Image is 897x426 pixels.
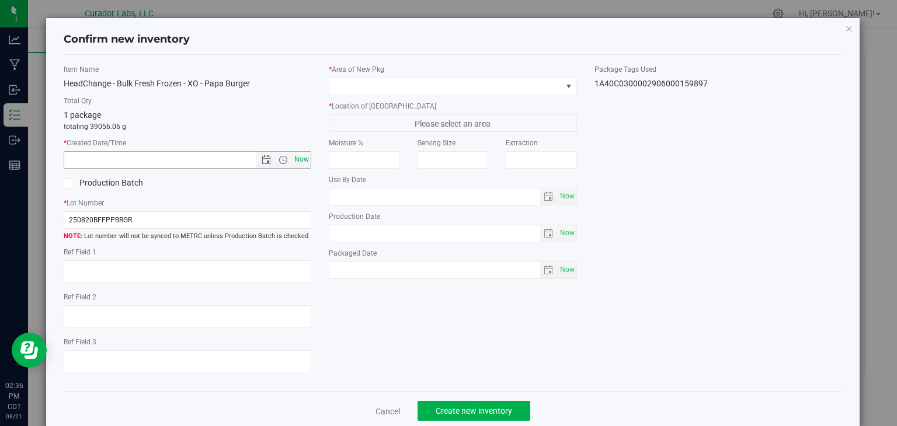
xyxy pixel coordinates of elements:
span: Set Current date [557,261,577,278]
label: Serving Size [418,138,489,148]
a: Cancel [376,406,400,417]
label: Location of [GEOGRAPHIC_DATA] [329,101,577,111]
label: Ref Field 2 [64,292,312,302]
div: HeadChange - Bulk Fresh Frozen - XO - Papa Burger [64,78,312,90]
span: 1 package [64,110,101,120]
span: Open the time view [273,155,293,165]
span: select [557,225,576,242]
label: Package Tags Used [594,64,843,75]
span: Please select an area [329,114,577,132]
label: Use By Date [329,174,577,185]
label: Area of New Pkg [329,64,577,75]
button: Create new inventory [418,401,530,421]
span: Lot number will not be synced to METRC unless Production Batch is checked [64,232,312,242]
label: Production Batch [64,177,179,189]
span: Set Current date [557,225,577,242]
span: select [540,262,557,278]
span: select [540,188,557,205]
label: Total Qty [64,96,312,106]
label: Ref Field 3 [64,337,312,347]
label: Extraction [506,138,577,148]
label: Item Name [64,64,312,75]
label: Production Date [329,211,577,222]
iframe: Resource center [12,333,47,368]
div: 1A40C0300002906000159897 [594,78,843,90]
label: Created Date/Time [64,138,312,148]
label: Packaged Date [329,248,577,259]
span: select [540,225,557,242]
label: Moisture % [329,138,400,148]
span: select [557,188,576,205]
span: Set Current date [292,151,312,168]
p: totaling 39056.06 g [64,121,312,132]
label: Ref Field 1 [64,247,312,257]
h4: Confirm new inventory [64,32,190,47]
span: Set Current date [557,188,577,205]
span: Create new inventory [436,406,512,415]
span: select [557,262,576,278]
span: Open the date view [256,155,276,165]
label: Lot Number [64,198,312,208]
